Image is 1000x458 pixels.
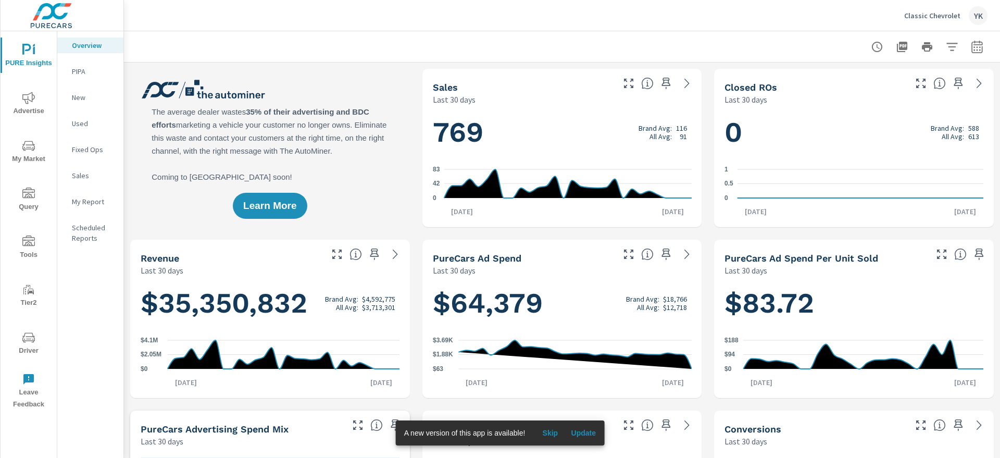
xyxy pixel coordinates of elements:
button: Make Fullscreen [349,417,366,434]
p: All Avg: [649,132,672,141]
span: A rolling 30 day total of daily Shoppers on the dealership website, averaged over the selected da... [641,419,654,431]
p: 613 [968,132,979,141]
h1: $64,379 [433,286,692,321]
button: Make Fullscreen [913,417,929,434]
span: Save this to your personalized report [658,417,674,434]
p: 91 [680,132,687,141]
span: Tools [4,236,54,261]
span: A new version of this app is available! [404,429,526,437]
div: My Report [57,194,123,209]
span: Number of vehicles sold by the dealership over the selected date range. [Source: This data is sou... [641,77,654,90]
button: Learn More [233,193,307,219]
h1: $35,350,832 [141,286,399,321]
text: 0 [433,194,436,202]
button: Skip [533,425,567,441]
span: Save this to your personalized report [387,417,404,434]
h5: Conversions [724,424,781,435]
span: Skip [537,428,562,438]
p: $3,713,301 [362,303,395,312]
h1: 769 [433,115,692,150]
span: Query [4,188,54,213]
p: Scheduled Reports [72,222,115,243]
a: See more details in report [971,75,988,92]
span: Average cost of advertising per each vehicle sold at the dealer over the selected date range. The... [954,248,967,261]
p: [DATE] [947,206,983,217]
p: Last 30 days [141,264,183,277]
text: $63 [433,365,443,373]
text: $2.05M [141,351,161,358]
span: Update [571,428,596,438]
p: [DATE] [655,377,691,388]
p: 588 [968,124,979,132]
text: $3.69K [433,337,453,344]
span: Save this to your personalized report [366,246,383,263]
h5: Closed ROs [724,82,777,93]
p: Last 30 days [724,435,767,448]
p: PIPA [72,66,115,77]
p: Fixed Ops [72,144,115,155]
p: $4,592,775 [362,295,395,303]
span: Leave Feedback [4,373,54,411]
h5: PureCars Advertising Spend Mix [141,424,289,435]
button: Make Fullscreen [620,417,637,434]
button: Make Fullscreen [933,246,950,263]
button: Make Fullscreen [620,246,637,263]
a: See more details in report [679,246,695,263]
p: Brand Avg: [626,295,659,303]
a: See more details in report [971,417,988,434]
p: Classic Chevrolet [904,11,960,20]
button: Print Report [917,36,938,57]
p: 116 [676,124,687,132]
p: [DATE] [947,377,983,388]
p: Brand Avg: [325,295,358,303]
button: "Export Report to PDF" [892,36,913,57]
div: Scheduled Reports [57,220,123,246]
p: All Avg: [942,132,964,141]
p: Brand Avg: [931,124,964,132]
p: Used [72,118,115,129]
span: Learn More [243,201,296,211]
text: $4.1M [141,337,158,344]
div: PIPA [57,64,123,79]
text: $188 [724,337,739,344]
p: [DATE] [168,377,204,388]
div: Overview [57,38,123,53]
text: 42 [433,180,440,187]
p: [DATE] [737,206,774,217]
button: Apply Filters [942,36,963,57]
span: Number of Repair Orders Closed by the selected dealership group over the selected time range. [So... [933,77,946,90]
span: Save this to your personalized report [950,417,967,434]
p: All Avg: [637,303,659,312]
text: 83 [433,166,440,173]
div: Fixed Ops [57,142,123,157]
p: $18,766 [663,295,687,303]
button: Make Fullscreen [329,246,345,263]
span: Save this to your personalized report [950,75,967,92]
button: Make Fullscreen [620,75,637,92]
p: [DATE] [363,377,399,388]
span: My Market [4,140,54,165]
text: $0 [141,365,148,373]
h1: 0 [724,115,983,150]
p: [DATE] [458,377,495,388]
span: PURE Insights [4,44,54,69]
button: Select Date Range [967,36,988,57]
p: My Report [72,196,115,207]
button: Make Fullscreen [913,75,929,92]
span: Total sales revenue over the selected date range. [Source: This data is sourced from the dealer’s... [349,248,362,261]
p: [DATE] [444,206,480,217]
p: Sales [72,170,115,181]
h5: Revenue [141,253,179,264]
span: Total cost of media for all PureCars channels for the selected dealership group over the selected... [641,248,654,261]
p: New [72,92,115,103]
text: 0.5 [724,180,733,188]
a: See more details in report [679,417,695,434]
text: $1.88K [433,351,453,358]
p: Last 30 days [724,93,767,106]
span: Save this to your personalized report [971,246,988,263]
span: Save this to your personalized report [658,75,674,92]
p: Last 30 days [724,264,767,277]
a: See more details in report [387,246,404,263]
span: Driver [4,331,54,357]
p: Last 30 days [433,264,476,277]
